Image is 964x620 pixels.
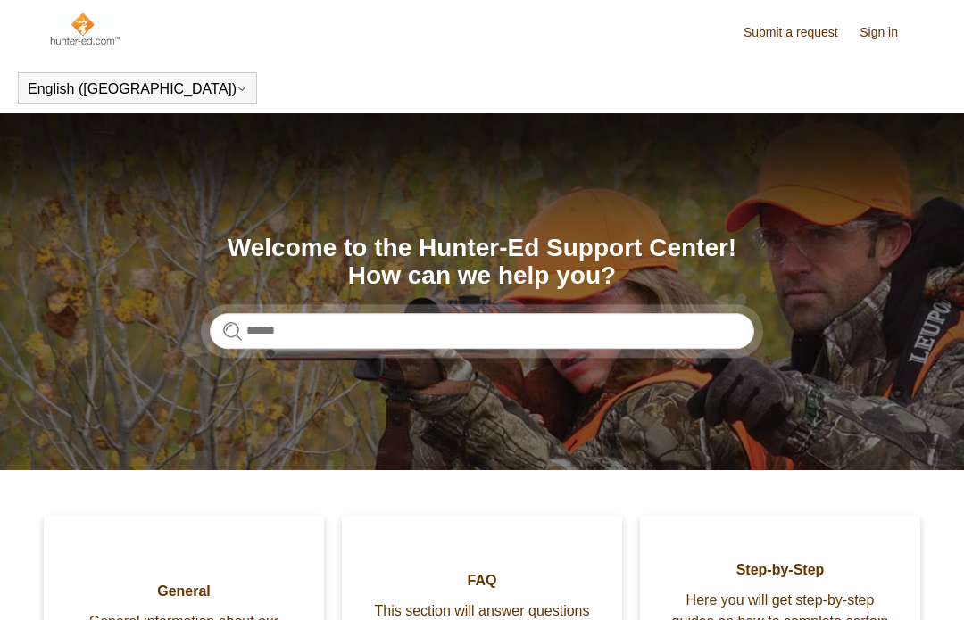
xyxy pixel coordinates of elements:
[48,11,120,46] img: Hunter-Ed Help Center home page
[860,23,916,42] a: Sign in
[744,23,856,42] a: Submit a request
[210,235,754,290] h1: Welcome to the Hunter-Ed Support Center! How can we help you?
[28,81,247,97] button: English ([GEOGRAPHIC_DATA])
[369,570,595,591] span: FAQ
[210,313,754,349] input: Search
[71,581,297,602] span: General
[667,559,893,581] span: Step-by-Step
